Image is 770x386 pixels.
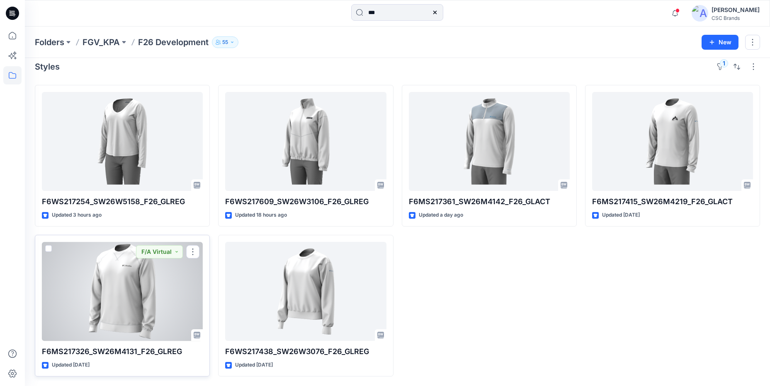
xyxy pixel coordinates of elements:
img: avatar [692,5,708,22]
p: Updated 18 hours ago [235,211,287,220]
div: CSC Brands [712,15,760,21]
a: F6WS217609_SW26W3106_F26_GLREG [225,92,386,191]
a: FGV_KPA [83,36,120,48]
a: F6WS217438_SW26W3076_F26_GLREG [225,242,386,341]
p: Updated [DATE] [52,361,90,369]
a: F6MS217415_SW26M4219_F26_GLACT [592,92,753,191]
p: F6MS217361_SW26M4142_F26_GLACT [409,196,570,207]
button: New [702,35,738,50]
p: F6MS217326_SW26M4131_F26_GLREG [42,346,203,357]
button: 1 [714,60,727,73]
p: Updated [DATE] [235,361,273,369]
p: Updated [DATE] [602,211,640,220]
p: F6WS217254_SW26W5158_F26_GLREG [42,196,203,207]
p: F26 Development [138,36,209,48]
p: F6MS217415_SW26M4219_F26_GLACT [592,196,753,207]
div: [PERSON_NAME] [712,5,760,15]
a: Folders [35,36,64,48]
p: F6WS217609_SW26W3106_F26_GLREG [225,196,386,207]
p: Updated a day ago [419,211,463,220]
p: 55 [222,38,228,47]
a: F6WS217254_SW26W5158_F26_GLREG [42,92,203,191]
button: 55 [212,36,238,48]
p: Updated 3 hours ago [52,211,102,220]
a: F6MS217361_SW26M4142_F26_GLACT [409,92,570,191]
h4: Styles [35,62,60,72]
a: F6MS217326_SW26M4131_F26_GLREG [42,242,203,341]
p: F6WS217438_SW26W3076_F26_GLREG [225,346,386,357]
